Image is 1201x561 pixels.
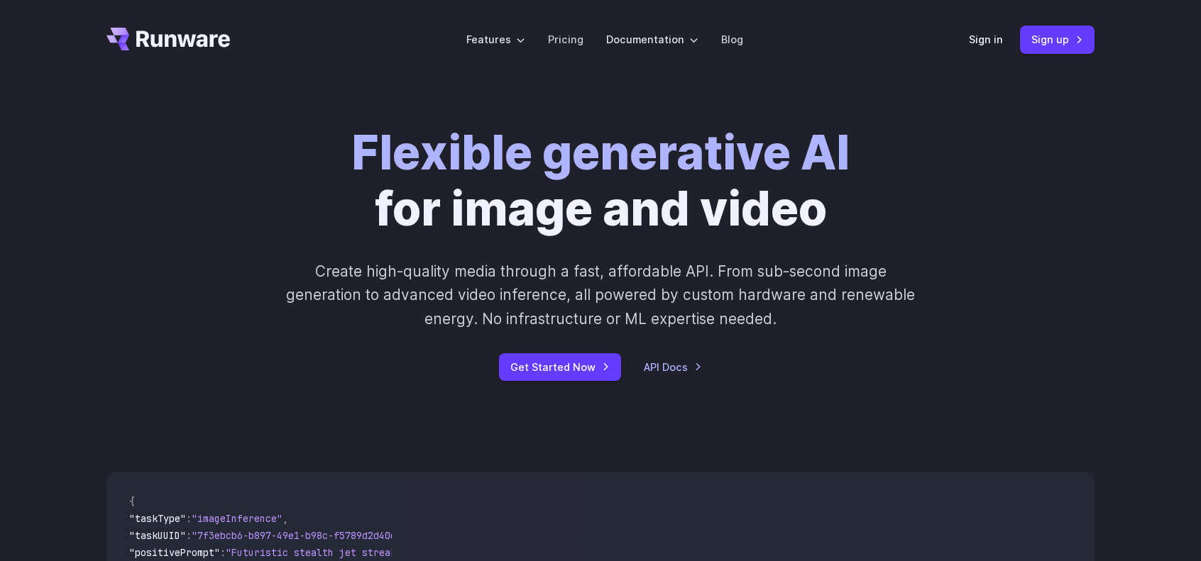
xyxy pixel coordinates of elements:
a: Sign up [1020,26,1095,53]
h1: for image and video [351,125,850,237]
span: , [283,512,288,525]
span: : [186,529,192,542]
span: "Futuristic stealth jet streaking through a neon-lit cityscape with glowing purple exhaust" [226,546,742,559]
span: : [220,546,226,559]
a: Go to / [106,28,230,50]
a: Get Started Now [499,353,621,381]
span: : [186,512,192,525]
span: "imageInference" [192,512,283,525]
span: { [129,495,135,508]
strong: Flexible generative AI [351,124,850,181]
a: API Docs [644,359,702,375]
span: "7f3ebcb6-b897-49e1-b98c-f5789d2d40d7" [192,529,407,542]
span: "taskUUID" [129,529,186,542]
label: Documentation [606,31,698,48]
a: Sign in [969,31,1003,48]
span: "taskType" [129,512,186,525]
a: Blog [721,31,743,48]
span: "positivePrompt" [129,546,220,559]
p: Create high-quality media through a fast, affordable API. From sub-second image generation to adv... [285,260,917,331]
a: Pricing [548,31,583,48]
label: Features [466,31,525,48]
